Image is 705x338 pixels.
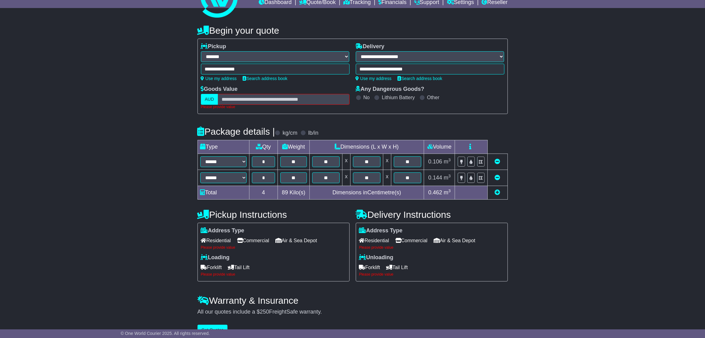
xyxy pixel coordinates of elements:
[282,130,297,137] label: kg/cm
[309,186,424,200] td: Dimensions in Centimetre(s)
[428,175,442,181] span: 0.144
[398,76,442,81] a: Search address book
[424,140,455,154] td: Volume
[201,227,244,234] label: Address Type
[201,86,238,93] label: Goods Value
[359,236,389,245] span: Residential
[356,43,384,50] label: Delivery
[228,263,250,272] span: Tail Lift
[197,126,275,137] h4: Package details |
[428,158,442,165] span: 0.106
[383,170,391,186] td: x
[359,245,504,250] div: Please provide value
[201,76,237,81] a: Use my address
[278,186,310,200] td: Kilo(s)
[434,236,475,245] span: Air & Sea Depot
[249,186,278,200] td: 4
[197,325,228,336] button: Get Quotes
[249,140,278,154] td: Qty
[448,158,451,162] sup: 3
[201,254,230,261] label: Loading
[197,309,508,315] div: All our quotes include a $ FreightSafe warranty.
[308,130,318,137] label: lb/in
[356,209,508,220] h4: Delivery Instructions
[356,86,424,93] label: Any Dangerous Goods?
[448,174,451,178] sup: 3
[197,140,249,154] td: Type
[243,76,287,81] a: Search address book
[278,140,310,154] td: Weight
[342,154,350,170] td: x
[201,272,346,277] div: Please provide value
[395,236,427,245] span: Commercial
[201,236,231,245] span: Residential
[428,189,442,196] span: 0.462
[201,245,346,250] div: Please provide value
[495,158,500,165] a: Remove this item
[201,105,350,109] div: Please provide value
[201,263,222,272] span: Forklift
[359,263,380,272] span: Forklift
[121,331,210,336] span: © One World Courier 2025. All rights reserved.
[260,309,269,315] span: 250
[386,263,408,272] span: Tail Lift
[363,95,370,100] label: No
[495,175,500,181] a: Remove this item
[359,272,504,277] div: Please provide value
[309,140,424,154] td: Dimensions (L x W x H)
[197,186,249,200] td: Total
[237,236,269,245] span: Commercial
[197,25,508,36] h4: Begin your quote
[356,76,392,81] a: Use my address
[427,95,440,100] label: Other
[448,188,451,193] sup: 3
[383,154,391,170] td: x
[444,189,451,196] span: m
[201,94,218,105] label: AUD
[342,170,350,186] td: x
[359,227,403,234] label: Address Type
[444,175,451,181] span: m
[444,158,451,165] span: m
[197,295,508,306] h4: Warranty & Insurance
[495,189,500,196] a: Add new item
[197,209,350,220] h4: Pickup Instructions
[382,95,415,100] label: Lithium Battery
[275,236,317,245] span: Air & Sea Depot
[359,254,393,261] label: Unloading
[201,43,226,50] label: Pickup
[282,189,288,196] span: 89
